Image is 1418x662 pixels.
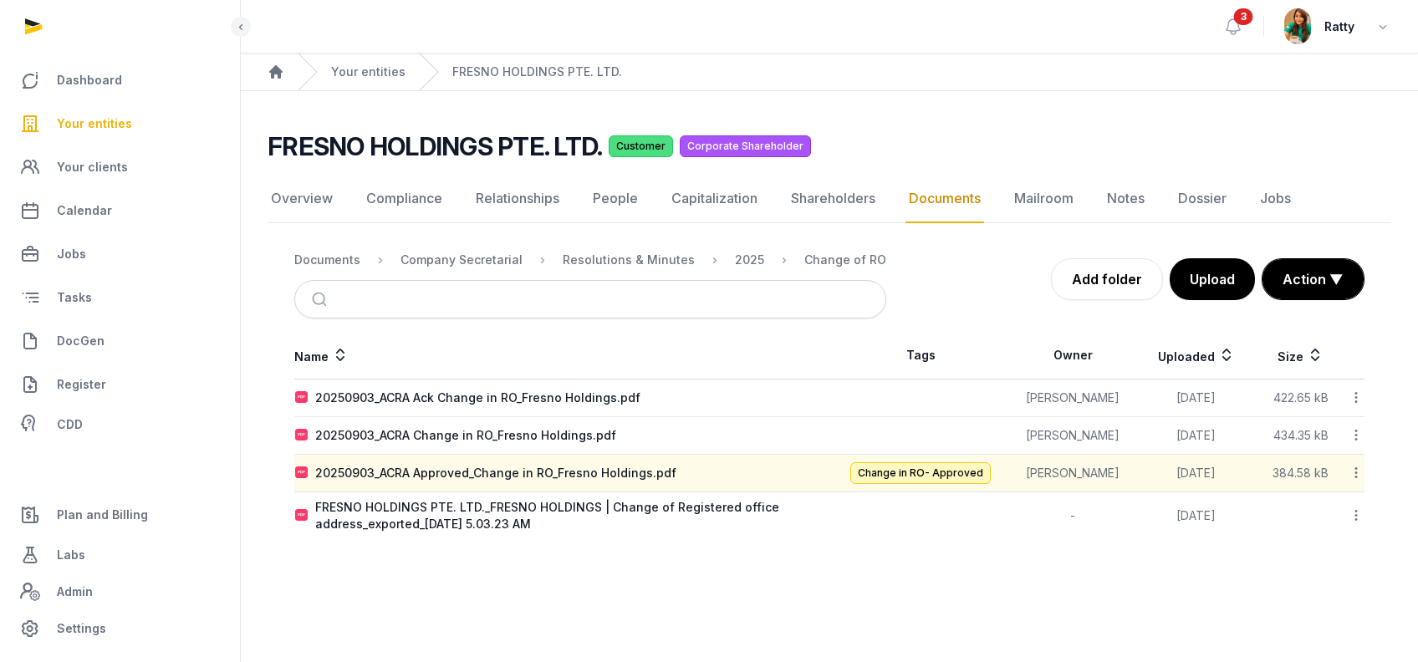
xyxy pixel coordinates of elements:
[1012,417,1134,455] td: [PERSON_NAME]
[57,331,105,351] span: DocGen
[850,462,991,484] span: Change in RO- Approved
[472,175,563,223] a: Relationships
[315,465,676,481] div: 20250903_ACRA Approved_Change in RO_Fresno Holdings.pdf
[609,135,673,157] span: Customer
[1170,258,1255,300] button: Upload
[331,64,406,80] a: Your entities
[13,575,227,609] a: Admin
[13,278,227,318] a: Tasks
[1104,175,1148,223] a: Notes
[57,244,86,264] span: Jobs
[268,131,602,161] h2: FRESNO HOLDINGS PTE. LTD.
[294,252,360,268] div: Documents
[1012,455,1134,492] td: [PERSON_NAME]
[13,234,227,274] a: Jobs
[1258,332,1343,379] th: Size
[1175,175,1230,223] a: Dossier
[57,201,112,221] span: Calendar
[363,175,446,223] a: Compliance
[563,252,695,268] div: Resolutions & Minutes
[13,364,227,405] a: Register
[315,427,616,444] div: 20250903_ACRA Change in RO_Fresno Holdings.pdf
[1258,417,1343,455] td: 434.35 kB
[57,114,132,134] span: Your entities
[268,175,1391,223] nav: Tabs
[1176,508,1216,522] span: [DATE]
[668,175,761,223] a: Capitalization
[13,104,227,144] a: Your entities
[302,281,341,318] button: Submit
[13,147,227,187] a: Your clients
[589,175,641,223] a: People
[452,64,622,80] a: FRESNO HOLDINGS PTE. LTD.
[1134,332,1258,379] th: Uploaded
[1176,390,1216,405] span: [DATE]
[295,466,309,480] img: pdf.svg
[788,175,879,223] a: Shareholders
[1258,379,1343,417] td: 422.65 kB
[1012,492,1134,540] td: -
[13,495,227,535] a: Plan and Billing
[295,509,309,522] img: pdf.svg
[1176,428,1216,442] span: [DATE]
[13,191,227,231] a: Calendar
[315,499,829,532] div: FRESNO HOLDINGS PTE. LTD._FRESNO HOLDINGS | Change of Registered office address_exported_[DATE] 5...
[1012,379,1134,417] td: [PERSON_NAME]
[57,374,106,395] span: Register
[13,60,227,100] a: Dashboard
[57,415,83,435] span: CDD
[57,70,122,90] span: Dashboard
[1011,175,1077,223] a: Mailroom
[13,408,227,441] a: CDD
[400,252,523,268] div: Company Secretarial
[315,390,640,406] div: 20250903_ACRA Ack Change in RO_Fresno Holdings.pdf
[1257,175,1294,223] a: Jobs
[680,135,811,157] span: Corporate Shareholder
[57,619,106,639] span: Settings
[735,252,764,268] div: 2025
[57,545,85,565] span: Labs
[57,582,93,602] span: Admin
[13,321,227,361] a: DocGen
[13,609,227,649] a: Settings
[804,252,886,268] div: Change of RO
[295,429,309,442] img: pdf.svg
[1176,466,1216,480] span: [DATE]
[295,391,309,405] img: pdf.svg
[1012,332,1134,379] th: Owner
[905,175,984,223] a: Documents
[294,240,886,280] nav: Breadcrumb
[294,332,829,379] th: Name
[1051,258,1163,300] a: Add folder
[1284,8,1311,44] img: avatar
[268,175,336,223] a: Overview
[1258,455,1343,492] td: 384.58 kB
[13,535,227,575] a: Labs
[241,53,1418,91] nav: Breadcrumb
[1324,17,1354,37] span: Ratty
[1262,259,1364,299] button: Action ▼
[57,505,148,525] span: Plan and Billing
[57,288,92,308] span: Tasks
[1234,8,1253,25] span: 3
[57,157,128,177] span: Your clients
[829,332,1012,379] th: Tags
